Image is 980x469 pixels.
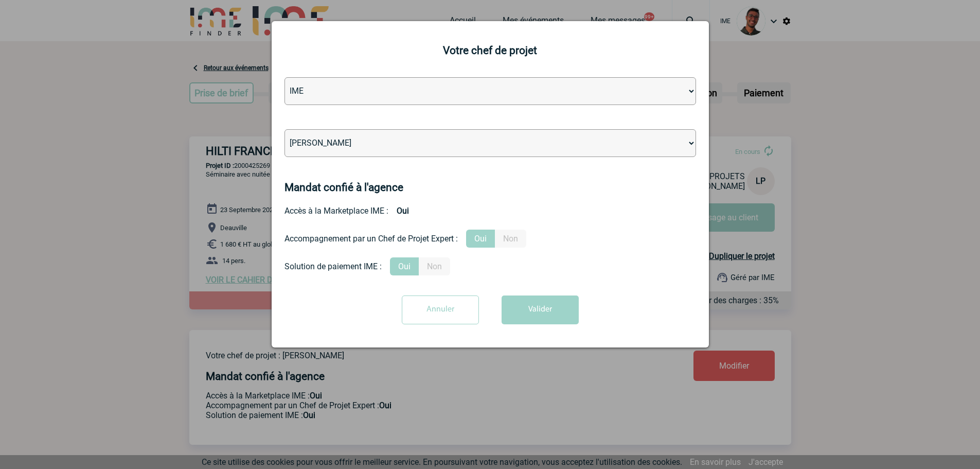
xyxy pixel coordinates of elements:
h2: Votre chef de projet [284,44,696,57]
label: Oui [390,257,419,275]
h4: Mandat confié à l'agence [284,181,403,194]
label: Non [495,230,526,248]
div: Accompagnement par un Chef de Projet Expert : [284,234,458,244]
b: Oui [388,202,417,220]
div: Conformité aux process achat client, Prise en charge de la facturation, Mutualisation de plusieur... [284,257,696,275]
input: Annuler [402,296,479,324]
div: Solution de paiement IME : [284,262,382,271]
label: Oui [466,230,495,248]
button: Valider [502,296,579,324]
label: Non [419,257,450,275]
div: Prestation payante [284,230,696,248]
div: Accès à la Marketplace IME : [284,202,696,220]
